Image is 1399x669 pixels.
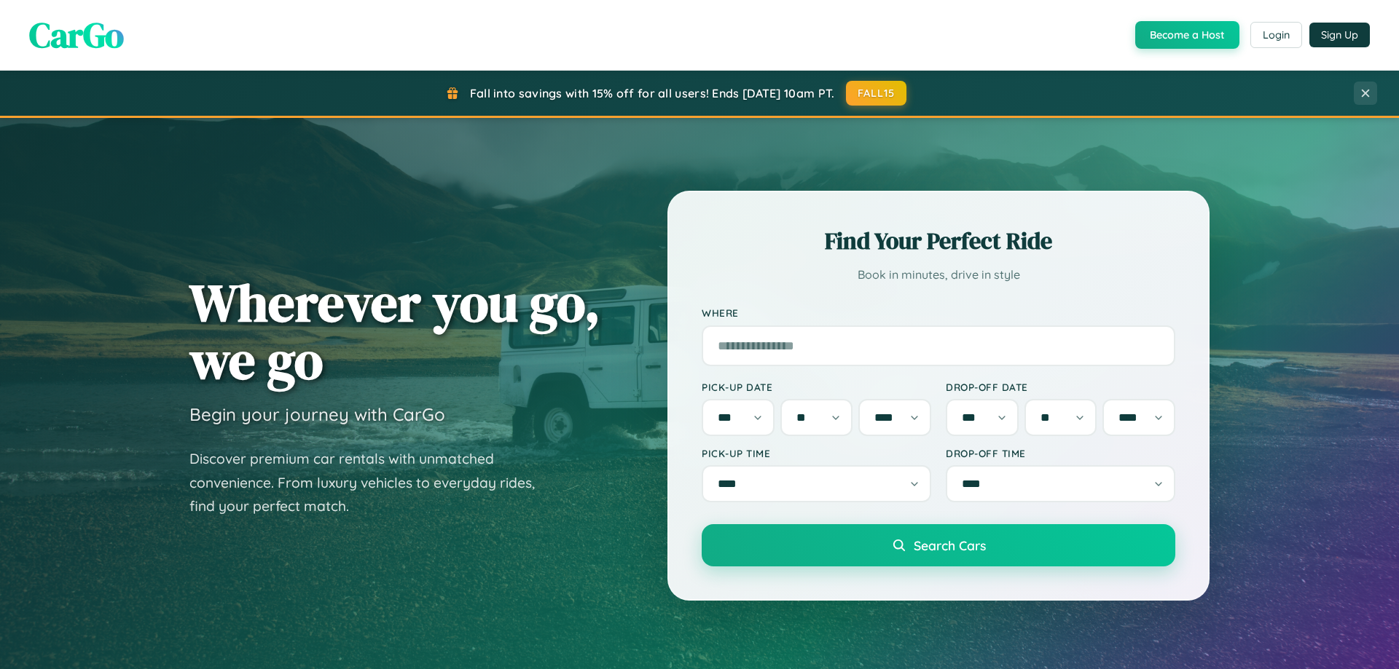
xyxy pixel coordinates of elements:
span: Fall into savings with 15% off for all users! Ends [DATE] 10am PT. [470,86,835,100]
button: FALL15 [846,81,907,106]
h3: Begin your journey with CarGo [189,403,445,425]
span: Search Cars [914,537,986,553]
label: Pick-up Time [702,447,931,459]
h1: Wherever you go, we go [189,274,600,389]
button: Become a Host [1135,21,1239,49]
p: Discover premium car rentals with unmatched convenience. From luxury vehicles to everyday rides, ... [189,447,554,518]
button: Login [1250,22,1302,48]
label: Drop-off Date [946,381,1175,393]
label: Where [702,307,1175,320]
label: Pick-up Date [702,381,931,393]
label: Drop-off Time [946,447,1175,459]
h2: Find Your Perfect Ride [702,225,1175,257]
span: CarGo [29,11,124,59]
button: Search Cars [702,524,1175,566]
p: Book in minutes, drive in style [702,264,1175,285]
button: Sign Up [1309,23,1370,47]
